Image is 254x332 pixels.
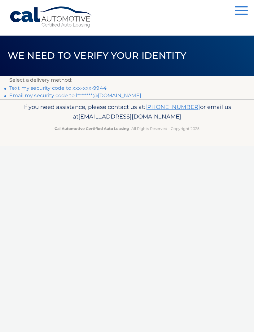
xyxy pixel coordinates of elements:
[145,103,200,110] a: [PHONE_NUMBER]
[8,50,186,61] span: We need to verify your identity
[9,76,245,84] p: Select a delivery method:
[55,126,129,131] strong: Cal Automotive Certified Auto Leasing
[9,102,245,122] p: If you need assistance, please contact us at: or email us at
[9,93,141,98] a: Email my security code to l********@[DOMAIN_NAME]
[78,113,181,120] span: [EMAIL_ADDRESS][DOMAIN_NAME]
[9,85,107,91] a: Text my security code to xxx-xxx-9944
[235,6,248,16] button: Menu
[9,125,245,132] p: - All Rights Reserved - Copyright 2025
[9,6,93,28] a: Cal Automotive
